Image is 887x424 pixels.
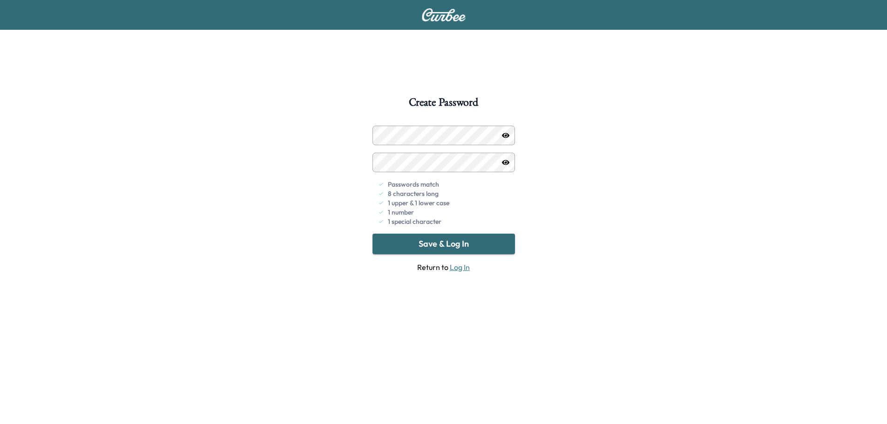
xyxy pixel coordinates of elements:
span: 1 special character [388,217,441,226]
span: 1 number [388,208,414,217]
h1: Create Password [409,97,478,113]
span: 8 characters long [388,189,439,198]
a: Log In [450,262,470,272]
img: Curbee Logo [421,8,466,21]
span: 1 upper & 1 lower case [388,198,449,208]
span: Passwords match [388,180,439,189]
span: Return to [372,262,515,273]
button: Save & Log In [372,234,515,254]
